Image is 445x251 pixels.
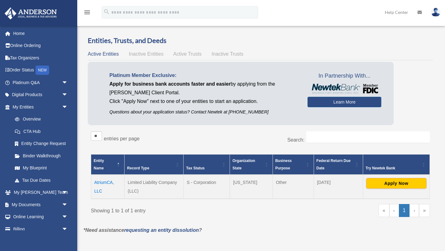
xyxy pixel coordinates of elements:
[389,204,399,217] a: Previous
[94,159,104,170] span: Entity Name
[9,174,74,186] a: Tax Due Dates
[366,164,420,172] div: Try Newtek Bank
[4,223,77,235] a: Billingarrow_drop_down
[307,97,381,107] a: Learn More
[311,84,378,94] img: NewtekBankLogoSM.png
[275,159,292,170] span: Business Purpose
[4,101,74,113] a: My Entitiesarrow_drop_down
[62,186,74,199] span: arrow_drop_down
[4,64,77,77] a: Order StatusNEW
[419,204,430,217] a: Last
[232,159,255,170] span: Organization State
[62,198,74,211] span: arrow_drop_down
[125,154,184,175] th: Record Type: Activate to sort
[83,228,202,233] em: *Need assistance ?
[379,204,389,217] a: First
[4,52,77,64] a: Tax Organizers
[62,211,74,223] span: arrow_drop_down
[83,11,91,16] a: menu
[104,136,140,141] label: entries per page
[314,175,363,199] td: [DATE]
[103,8,110,15] i: search
[125,175,184,199] td: Limited Liability Company (LLC)
[287,137,304,143] label: Search:
[91,154,125,175] th: Entity Name: Activate to invert sorting
[124,228,199,233] a: requesting an entity dissolution
[409,204,419,217] a: Next
[3,7,59,19] img: Anderson Advisors Platinum Portal
[109,80,298,97] p: by applying from the [PERSON_NAME] Client Portal.
[36,66,49,75] div: NEW
[399,204,410,217] a: 1
[363,154,430,175] th: Try Newtek Bank : Activate to sort
[4,89,77,101] a: Digital Productsarrow_drop_down
[230,175,273,199] td: [US_STATE]
[9,138,74,150] a: Entity Change Request
[9,150,74,162] a: Binder Walkthrough
[91,175,125,199] td: AtriumCA, LLC
[88,51,119,57] span: Active Entities
[127,166,149,170] span: Record Type
[62,223,74,236] span: arrow_drop_down
[366,178,426,189] button: Apply Now
[173,51,202,57] span: Active Trusts
[4,186,77,199] a: My [PERSON_NAME] Teamarrow_drop_down
[109,71,298,80] p: Platinum Member Exclusive:
[184,175,230,199] td: S - Corporation
[316,159,351,170] span: Federal Return Due Date
[307,71,381,81] span: In Partnership With...
[62,89,74,101] span: arrow_drop_down
[431,8,440,17] img: User Pic
[230,154,273,175] th: Organization State: Activate to sort
[83,9,91,16] i: menu
[88,36,433,45] h3: Entities, Trusts, and Deeds
[9,113,71,125] a: Overview
[4,211,77,223] a: Online Learningarrow_drop_down
[91,204,256,215] div: Showing 1 to 1 of 1 entry
[184,154,230,175] th: Tax Status: Activate to sort
[4,27,77,40] a: Home
[109,81,231,87] span: Apply for business bank accounts faster and easier
[4,198,77,211] a: My Documentsarrow_drop_down
[4,40,77,52] a: Online Ordering
[109,108,298,116] p: Questions about your application status? Contact Newtek at [PHONE_NUMBER]
[273,154,314,175] th: Business Purpose: Activate to sort
[9,162,74,174] a: My Blueprint
[129,51,163,57] span: Inactive Entities
[4,76,77,89] a: Platinum Q&Aarrow_drop_down
[186,166,205,170] span: Tax Status
[62,76,74,89] span: arrow_drop_down
[109,97,298,106] p: Click "Apply Now" next to one of your entities to start an application.
[273,175,314,199] td: Other
[9,125,74,138] a: CTA Hub
[314,154,363,175] th: Federal Return Due Date: Activate to sort
[212,51,244,57] span: Inactive Trusts
[62,101,74,113] span: arrow_drop_down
